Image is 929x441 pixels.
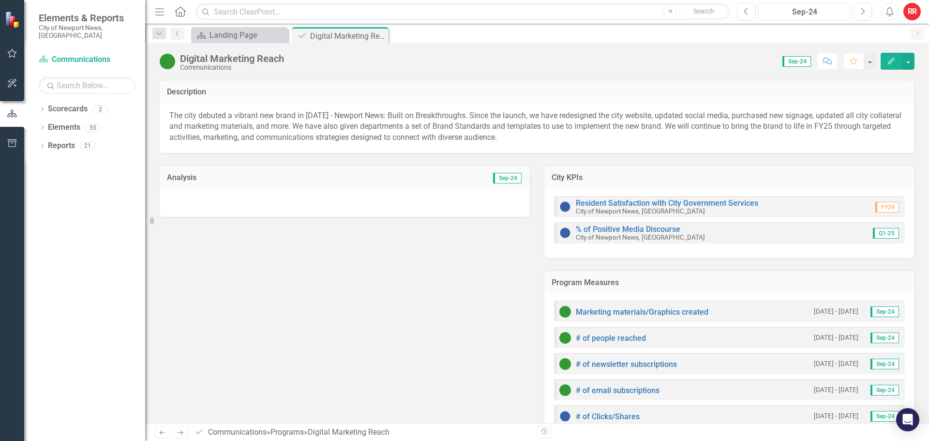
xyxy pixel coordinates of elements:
[758,3,851,20] button: Sep-24
[576,360,677,369] a: # of newsletter subscriptions
[559,332,571,344] img: On Target
[48,140,75,152] a: Reports
[39,54,135,65] a: Communications
[196,3,730,20] input: Search ClearPoint...
[310,30,386,42] div: Digital Marketing Reach
[679,5,728,18] button: Search
[559,358,571,370] img: On Target
[870,333,899,343] span: Sep-24
[48,104,88,115] a: Scorecards
[167,88,907,96] h3: Description
[559,411,571,422] img: No Information
[552,173,907,182] h3: City KPIs
[814,359,858,368] small: [DATE] - [DATE]
[576,412,640,421] a: # of Clicks/Shares
[559,201,571,213] img: No Information
[559,306,571,318] img: On Target
[92,105,108,113] div: 2
[870,385,899,395] span: Sep-24
[180,53,284,64] div: Digital Marketing Reach
[48,122,80,133] a: Elements
[762,6,848,18] div: Sep-24
[875,202,899,213] span: FY24
[873,228,899,239] span: Q1-25
[160,54,175,69] img: On Target
[782,56,811,67] span: Sep-24
[814,307,858,316] small: [DATE] - [DATE]
[559,227,571,239] img: No Information
[180,64,284,71] div: Communications
[870,411,899,422] span: Sep-24
[576,225,680,234] a: % of Positive Media Discourse
[169,110,905,144] p: The city debuted a vibrant new brand in [DATE] - Newport News: Built on Breakthroughs. Since the ...
[80,142,95,150] div: 21
[552,278,907,287] h3: Program Measures
[576,386,659,395] a: # of email subscriptions
[814,411,858,421] small: [DATE] - [DATE]
[576,207,705,215] small: City of Newport News, [GEOGRAPHIC_DATA]
[308,427,390,437] div: Digital Marketing Reach
[167,173,345,182] h3: Analysis
[210,29,285,41] div: Landing Page
[576,334,646,343] a: # of people reached
[270,427,304,437] a: Programs
[85,123,101,132] div: 55
[5,11,22,28] img: ClearPoint Strategy
[194,29,285,41] a: Landing Page
[208,427,267,437] a: Communications
[39,12,135,24] span: Elements & Reports
[870,359,899,369] span: Sep-24
[903,3,921,20] button: RR
[870,306,899,317] span: Sep-24
[39,24,135,40] small: City of Newport News, [GEOGRAPHIC_DATA]
[814,333,858,342] small: [DATE] - [DATE]
[39,77,135,94] input: Search Below...
[814,385,858,395] small: [DATE] - [DATE]
[194,427,530,438] div: » »
[693,7,714,15] span: Search
[493,173,522,183] span: Sep-24
[559,384,571,396] img: On Target
[576,233,705,241] small: City of Newport News, [GEOGRAPHIC_DATA]
[576,307,708,317] a: Marketing materials/Graphics created
[576,198,758,208] a: Resident Satisfaction with City Government Services
[896,408,919,431] div: Open Intercom Messenger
